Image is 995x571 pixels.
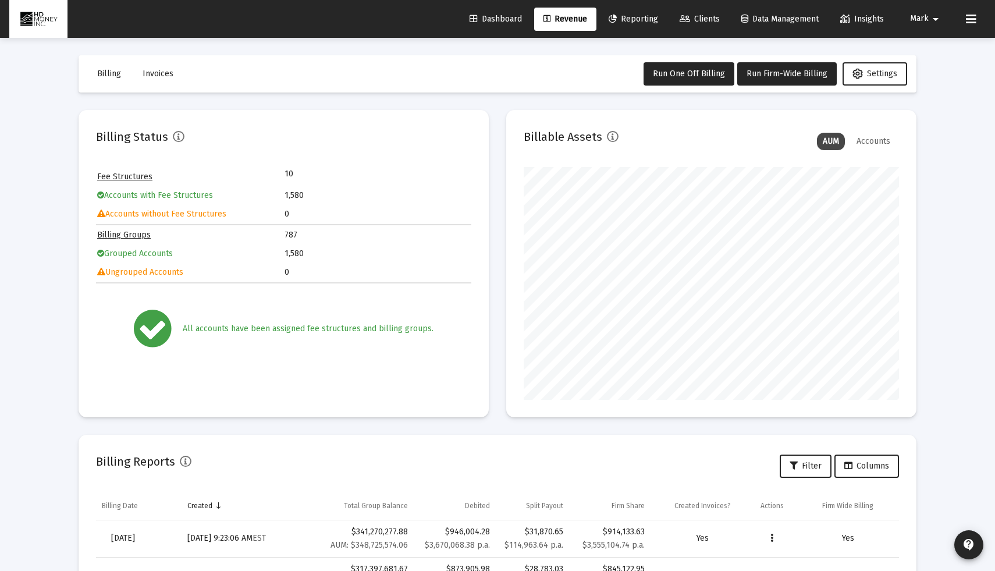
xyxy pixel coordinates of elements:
[133,62,183,86] button: Invoices
[790,461,822,471] span: Filter
[470,14,522,24] span: Dashboard
[674,501,731,510] div: Created Invoices?
[496,492,570,520] td: Column Split Payout
[96,127,168,146] h2: Billing Status
[651,492,755,520] td: Column Created Invoices?
[285,245,471,263] td: 1,580
[803,533,893,544] div: Yes
[315,526,408,551] div: $341,270,277.88
[285,226,471,244] td: 787
[852,69,897,79] span: Settings
[88,62,130,86] button: Billing
[97,172,152,182] a: Fee Structures
[97,264,283,281] td: Ungrouped Accounts
[644,62,734,86] button: Run One Off Billing
[840,14,884,24] span: Insights
[187,501,212,510] div: Created
[896,7,957,30] button: Mark
[187,533,303,544] div: [DATE] 9:23:06 AM
[599,8,667,31] a: Reporting
[504,540,563,550] small: $114,963.64 p.a.
[741,14,819,24] span: Data Management
[18,8,59,31] img: Dashboard
[97,69,121,79] span: Billing
[96,492,182,520] td: Column Billing Date
[817,133,845,150] div: AUM
[414,492,496,520] td: Column Debited
[670,8,729,31] a: Clients
[425,540,490,550] small: $3,670,068.38 p.a.
[111,533,135,543] span: [DATE]
[910,14,929,24] span: Mark
[656,533,749,544] div: Yes
[680,14,720,24] span: Clients
[285,205,471,223] td: 0
[737,62,837,86] button: Run Firm-Wide Billing
[831,8,893,31] a: Insights
[285,264,471,281] td: 0
[97,245,283,263] td: Grouped Accounts
[102,527,144,550] a: [DATE]
[285,187,471,204] td: 1,580
[761,501,784,510] div: Actions
[465,501,490,510] div: Debited
[653,69,725,79] span: Run One Off Billing
[851,133,896,150] div: Accounts
[844,461,889,471] span: Columns
[732,8,828,31] a: Data Management
[575,526,645,538] div: $914,133.63
[569,492,651,520] td: Column Firm Share
[460,8,531,31] a: Dashboard
[143,69,173,79] span: Invoices
[612,501,645,510] div: Firm Share
[962,538,976,552] mat-icon: contact_support
[797,492,899,520] td: Column Firm Wide Billing
[747,69,827,79] span: Run Firm-Wide Billing
[310,492,414,520] td: Column Total Group Balance
[331,540,408,550] small: AUM: $348,725,574.06
[524,127,602,146] h2: Billable Assets
[96,452,175,471] h2: Billing Reports
[344,501,408,510] div: Total Group Balance
[502,526,564,551] div: $31,870.65
[182,492,309,520] td: Column Created
[822,501,873,510] div: Firm Wide Billing
[609,14,658,24] span: Reporting
[834,455,899,478] button: Columns
[780,455,831,478] button: Filter
[582,540,645,550] small: $3,555,104.74 p.a.
[285,168,378,180] td: 10
[97,205,283,223] td: Accounts without Fee Structures
[929,8,943,31] mat-icon: arrow_drop_down
[253,533,266,543] small: EST
[755,492,797,520] td: Column Actions
[420,526,490,538] div: $946,004.28
[534,8,596,31] a: Revenue
[183,323,433,335] div: All accounts have been assigned fee structures and billing groups.
[97,187,283,204] td: Accounts with Fee Structures
[102,501,138,510] div: Billing Date
[97,230,151,240] a: Billing Groups
[526,501,563,510] div: Split Payout
[843,62,907,86] button: Settings
[543,14,587,24] span: Revenue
